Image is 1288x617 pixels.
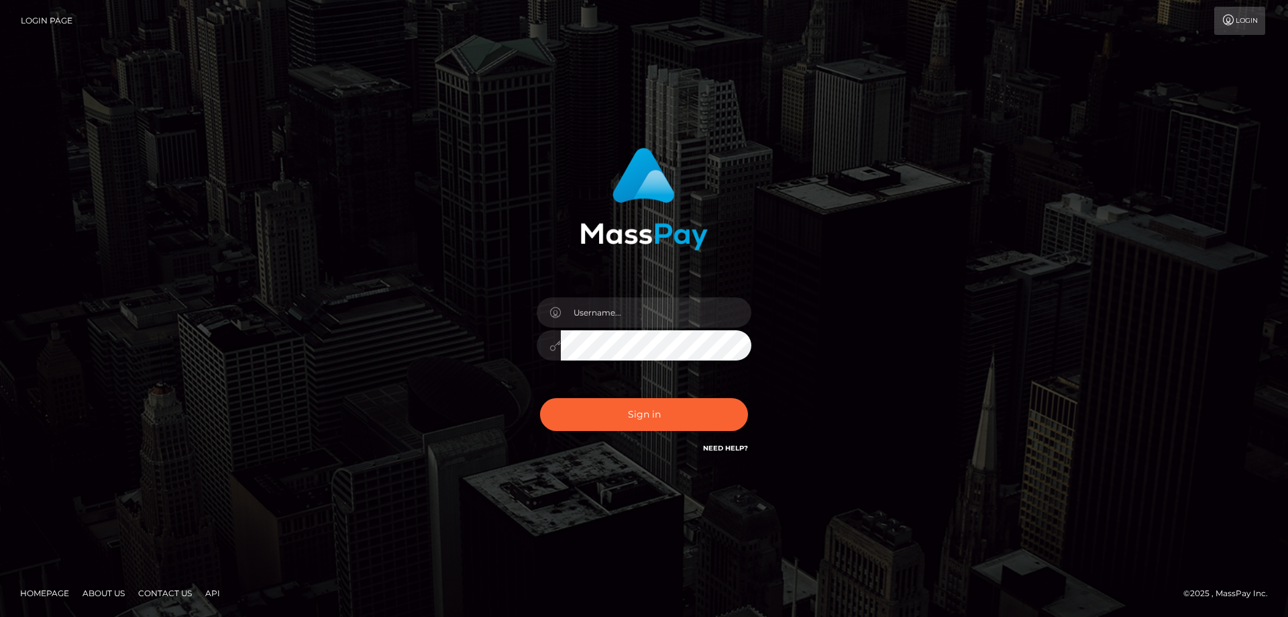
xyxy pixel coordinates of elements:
[1214,7,1265,35] a: Login
[580,148,708,250] img: MassPay Login
[77,583,130,604] a: About Us
[133,583,197,604] a: Contact Us
[561,297,751,328] input: Username...
[703,444,748,453] a: Need Help?
[15,583,74,604] a: Homepage
[21,7,72,35] a: Login Page
[1183,586,1278,601] div: © 2025 , MassPay Inc.
[540,398,748,431] button: Sign in
[200,583,225,604] a: API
